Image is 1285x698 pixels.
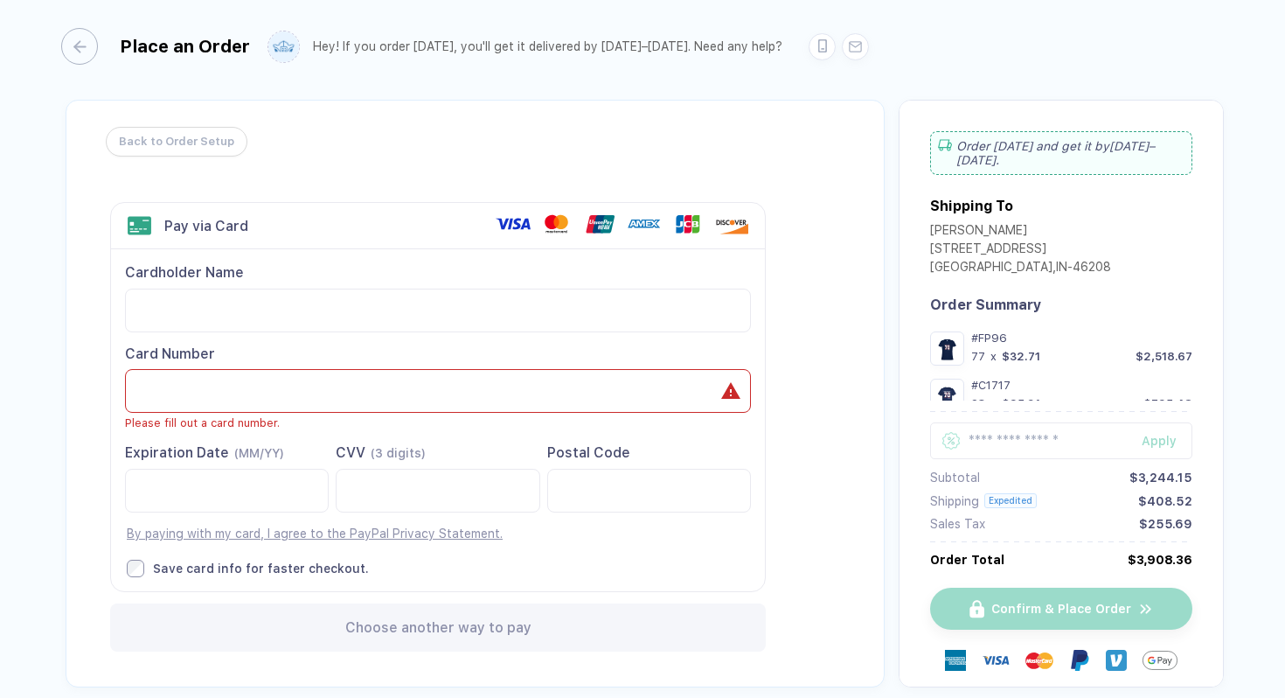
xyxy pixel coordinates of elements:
div: $25.91 [1002,397,1040,410]
img: visa [982,646,1010,674]
iframe: Secure Credit Card Frame - Cardholder Name [140,290,736,332]
div: #C1717 [971,379,1192,392]
div: $725.48 [1143,397,1192,410]
div: Expedited [984,493,1037,508]
div: $2,518.67 [1136,350,1192,363]
img: 24a01806-a249-4d8c-a054-a3a02d5b63c7_nt_front_1756591977600.jpg [934,336,960,361]
div: CVV [336,443,539,463]
img: user profile [268,31,299,62]
div: Please fill out a card number. [125,415,751,431]
div: [STREET_ADDRESS] [930,241,1111,260]
div: $255.69 [1139,517,1192,531]
div: Shipping [930,494,979,508]
a: By paying with my card, I agree to the PayPal Privacy Statement. [127,527,503,541]
div: $32.71 [1002,350,1040,363]
div: $408.52 [1138,494,1192,508]
span: Choose another way to pay [345,619,531,636]
button: Apply [1120,422,1192,459]
div: Choose another way to pay [110,604,766,652]
div: Subtotal [930,471,980,485]
div: Card Number [125,345,751,364]
div: 28 [971,397,985,410]
div: $3,244.15 [1129,471,1192,485]
img: master-card [1025,646,1053,674]
div: Save card info for faster checkout. [153,561,369,576]
iframe: Secure Credit Card Frame - Credit Card Number [140,370,736,412]
div: Postal Code [547,443,751,463]
div: Sales Tax [930,517,985,531]
iframe: Secure Credit Card Frame - Expiration Date [140,470,314,512]
div: Order Total [930,553,1004,567]
img: GPay [1143,643,1177,678]
iframe: Secure Credit Card Frame - Postal Code [562,470,736,512]
div: [PERSON_NAME] [930,223,1111,241]
div: x [989,397,998,410]
div: Order [DATE] and get it by [DATE]–[DATE] . [930,131,1192,175]
div: Place an Order [120,36,250,57]
img: Paypal [1069,650,1090,671]
iframe: Secure Credit Card Frame - CVV [351,470,524,512]
img: Venmo [1106,650,1127,671]
div: #FP96 [971,332,1192,345]
div: Hey! If you order [DATE], you'll get it delivered by [DATE]–[DATE]. Need any help? [313,39,782,54]
img: 2a630cc3-82bf-4847-b873-406aebfa4876_nt_front_1756737961324.jpg [934,383,960,408]
div: 77 [971,350,985,363]
input: Save card info for faster checkout. [127,560,144,577]
div: [GEOGRAPHIC_DATA] , IN - 46208 [930,260,1111,278]
button: Back to Order Setup [106,127,247,157]
div: Pay via Card [164,218,248,234]
div: Order Summary [930,297,1192,313]
span: (MM/YY) [234,446,284,460]
div: x [989,350,998,363]
span: (3 digits) [371,446,426,460]
span: Back to Order Setup [119,128,234,156]
div: Apply [1142,434,1192,448]
div: $3,908.36 [1128,553,1192,567]
div: Cardholder Name [125,263,751,283]
div: Shipping To [930,198,1013,214]
img: express [945,650,966,671]
div: Expiration Date [125,443,329,463]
